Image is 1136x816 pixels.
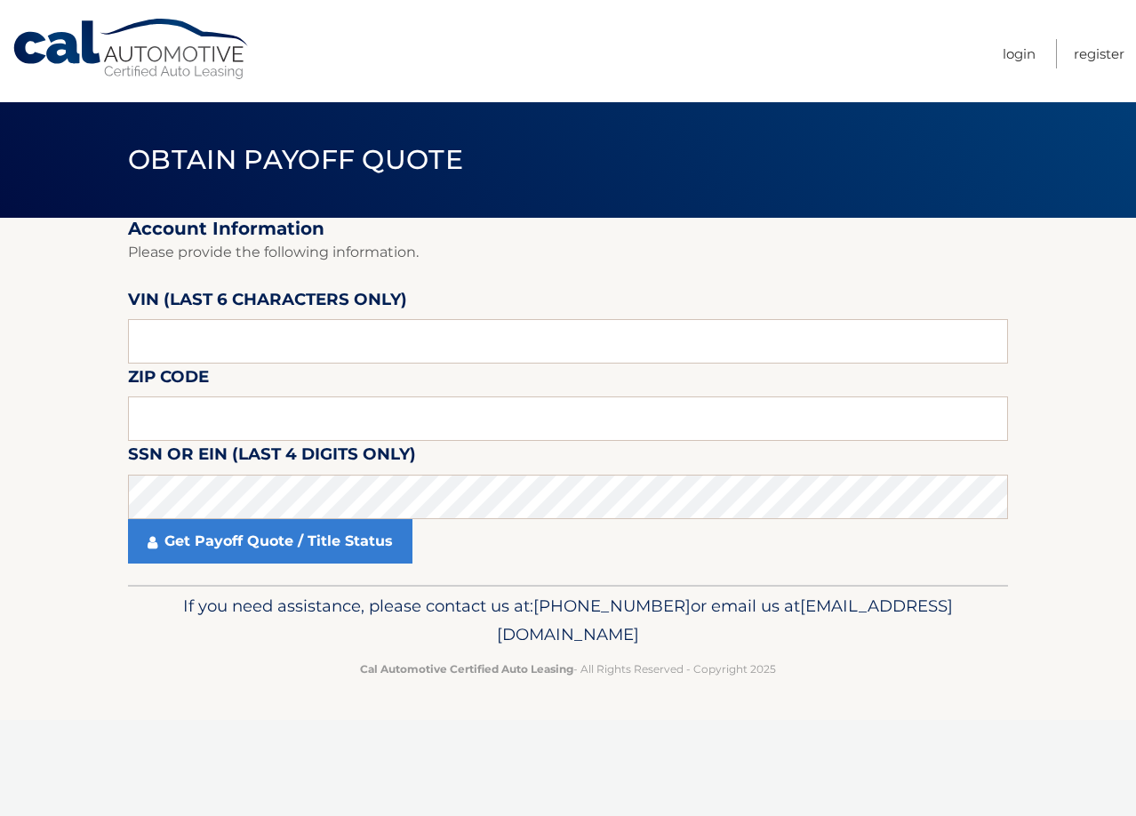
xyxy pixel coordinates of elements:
[1074,39,1124,68] a: Register
[128,441,416,474] label: SSN or EIN (last 4 digits only)
[1003,39,1036,68] a: Login
[360,662,573,676] strong: Cal Automotive Certified Auto Leasing
[128,286,407,319] label: VIN (last 6 characters only)
[140,592,996,649] p: If you need assistance, please contact us at: or email us at
[533,596,691,616] span: [PHONE_NUMBER]
[128,240,1008,265] p: Please provide the following information.
[128,364,209,396] label: Zip Code
[128,519,412,564] a: Get Payoff Quote / Title Status
[12,18,252,81] a: Cal Automotive
[128,143,463,176] span: Obtain Payoff Quote
[140,660,996,678] p: - All Rights Reserved - Copyright 2025
[128,218,1008,240] h2: Account Information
